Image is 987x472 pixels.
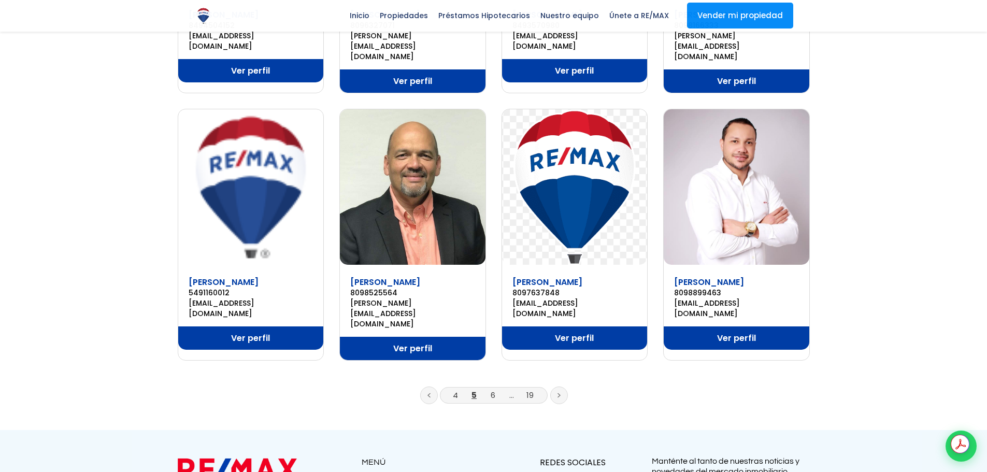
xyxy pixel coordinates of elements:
[502,109,648,265] img: Gabriel Jacobo
[350,298,475,329] a: [PERSON_NAME][EMAIL_ADDRESS][DOMAIN_NAME]
[189,288,313,298] a: 5491160012
[674,288,799,298] a: 8098899463
[687,3,793,28] a: Vender mi propiedad
[512,276,582,288] a: [PERSON_NAME]
[535,8,604,23] span: Nuestro equipo
[512,31,637,51] a: [EMAIL_ADDRESS][DOMAIN_NAME]
[345,8,375,23] span: Inicio
[340,109,485,265] img: Francisco Hartling
[664,109,809,265] img: Gamal Fortuna
[178,109,324,265] img: Florencia Martínez
[189,276,259,288] a: [PERSON_NAME]
[350,288,475,298] a: 8098525564
[491,390,495,401] a: 6
[674,276,744,288] a: [PERSON_NAME]
[502,59,648,82] a: Ver perfil
[178,59,324,82] a: Ver perfil
[375,8,433,23] span: Propiedades
[350,276,420,288] a: [PERSON_NAME]
[526,390,534,401] a: 19
[189,31,313,51] a: [EMAIL_ADDRESS][DOMAIN_NAME]
[674,31,799,62] a: [PERSON_NAME][EMAIL_ADDRESS][DOMAIN_NAME]
[453,390,458,401] a: 4
[350,31,475,62] a: [PERSON_NAME][EMAIL_ADDRESS][DOMAIN_NAME]
[604,8,674,23] span: Únete a RE/MAX
[178,326,324,350] a: Ver perfil
[340,337,485,360] a: Ver perfil
[674,298,799,319] a: [EMAIL_ADDRESS][DOMAIN_NAME]
[502,326,648,350] a: Ver perfil
[362,456,494,469] p: MENÚ
[194,7,212,25] img: Logo de REMAX
[189,298,313,319] a: [EMAIL_ADDRESS][DOMAIN_NAME]
[664,326,809,350] a: Ver perfil
[471,390,477,401] a: 5
[494,456,652,469] p: REDES SOCIALES
[512,288,637,298] a: 8097637848
[509,390,514,401] a: ...
[433,8,535,23] span: Préstamos Hipotecarios
[340,69,485,93] a: Ver perfil
[664,69,809,93] a: Ver perfil
[512,298,637,319] a: [EMAIL_ADDRESS][DOMAIN_NAME]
